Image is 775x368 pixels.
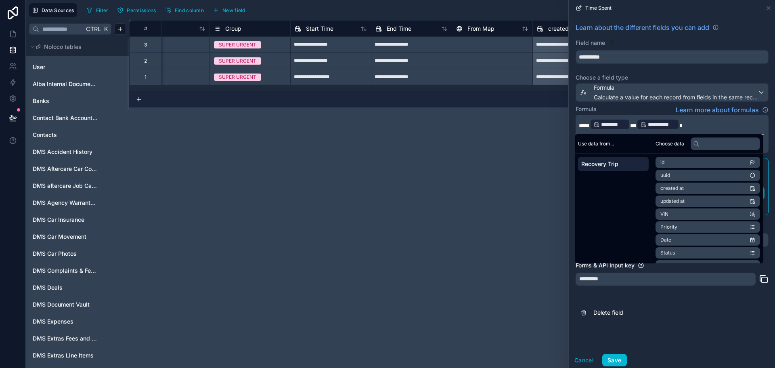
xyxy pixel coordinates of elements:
[222,7,245,13] span: New field
[576,261,635,269] label: Forms & API Input key
[162,4,207,16] button: Find column
[656,141,684,147] span: Choose data
[33,199,98,207] a: DMS Agency Warranty & Service Contract Validity
[29,281,126,294] div: DMS Deals
[594,84,758,92] span: Formula
[33,148,98,156] a: DMS Accident History
[33,284,63,292] span: DMS Deals
[33,63,45,71] span: User
[29,128,126,141] div: Contacts
[29,78,126,90] div: Alba Internal Documents
[593,309,710,317] span: Delete field
[576,105,597,113] label: Formula
[85,24,102,34] span: Ctrl
[29,61,126,74] div: User
[33,97,49,105] span: Banks
[594,93,758,101] span: Calculate a value for each record from fields in the same record
[114,4,159,16] button: Permissions
[602,354,626,367] button: Save
[33,216,84,224] span: DMS Car Insurance
[33,114,98,122] a: Contact Bank Account information
[29,315,126,328] div: DMS Expenses
[33,318,98,326] a: DMS Expenses
[29,264,126,277] div: DMS Complaints & Feedback
[575,154,652,175] div: scrollable content
[578,141,614,147] span: Use data from...
[33,250,77,258] span: DMS Car Photos
[576,83,769,102] button: FormulaCalculate a value for each record from fields in the same record
[96,7,109,13] span: Filter
[29,230,126,243] div: DMS Car Movement
[467,25,494,33] span: From Map
[33,301,98,309] a: DMS Document Vault
[175,7,204,13] span: Find column
[33,233,98,241] a: DMS Car Movement
[29,3,77,17] button: Data Sources
[585,5,612,11] span: Time Spent
[33,216,98,224] a: DMS Car Insurance
[33,318,73,326] span: DMS Expenses
[219,57,256,65] div: SUPER URGENT
[127,7,156,13] span: Permissions
[676,105,769,115] a: Learn more about formulas
[136,25,155,32] div: #
[33,131,57,139] span: Contacts
[29,196,126,209] div: DMS Agency Warranty & Service Contract Validity
[33,233,86,241] span: DMS Car Movement
[219,74,256,81] div: SUPER URGENT
[576,23,719,32] a: Learn about the different fields you can add
[29,349,126,362] div: DMS Extras Line Items
[144,42,147,48] div: 3
[576,39,605,47] label: Field name
[114,4,162,16] a: Permissions
[29,332,126,345] div: DMS Extras Fees and Prices
[219,41,256,48] div: SUPER URGENT
[29,247,126,260] div: DMS Car Photos
[29,162,126,175] div: DMS Aftercare Car Complaints
[42,7,74,13] span: Data Sources
[144,58,147,64] div: 2
[33,351,94,360] span: DMS Extras Line Items
[29,145,126,158] div: DMS Accident History
[33,284,98,292] a: DMS Deals
[33,148,92,156] span: DMS Accident History
[581,160,645,168] span: Recovery Trip
[210,4,248,16] button: New field
[225,25,241,33] span: Group
[33,250,98,258] a: DMS Car Photos
[33,97,98,105] a: Banks
[29,298,126,311] div: DMS Document Vault
[145,74,147,80] div: 1
[29,179,126,192] div: DMS aftercare Job Cards
[44,43,82,51] span: Noloco tables
[33,63,98,71] a: User
[33,131,98,139] a: Contacts
[33,351,98,360] a: DMS Extras Line Items
[33,80,98,88] a: Alba Internal Documents
[33,334,98,343] a: DMS Extras Fees and Prices
[33,182,98,190] a: DMS aftercare Job Cards
[306,25,333,33] span: Start Time
[576,304,769,322] button: Delete field
[33,165,98,173] a: DMS Aftercare Car Complaints
[84,4,111,16] button: Filter
[29,95,126,107] div: Banks
[33,267,98,275] a: DMS Complaints & Feedback
[387,25,411,33] span: End Time
[103,26,109,32] span: K
[576,74,769,82] label: Choose a field type
[29,41,121,53] button: Noloco tables
[576,23,709,32] span: Learn about the different fields you can add
[548,25,576,33] span: created at
[33,301,90,309] span: DMS Document Vault
[29,213,126,226] div: DMS Car Insurance
[29,111,126,124] div: Contact Bank Account information
[569,354,599,367] button: Cancel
